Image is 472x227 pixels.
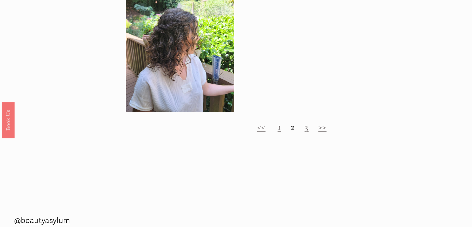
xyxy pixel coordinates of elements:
a: << [257,121,266,132]
a: 1 [278,121,281,132]
a: >> [318,121,327,132]
a: 3 [305,121,309,132]
a: Book Us [2,102,15,138]
strong: 2 [291,121,295,132]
